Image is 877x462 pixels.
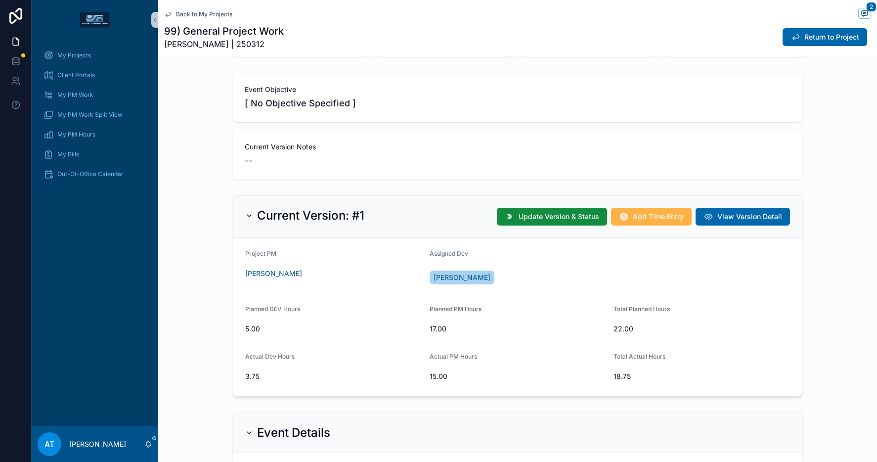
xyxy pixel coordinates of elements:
span: My PM Hours [57,131,95,139]
span: My Projects [57,51,91,59]
h2: Current Version: #1 [257,208,364,224]
a: Client Portals [38,66,152,84]
span: 17.00 [430,324,606,334]
span: Back to My Projects [176,10,232,18]
span: Update Version & Status [519,212,599,222]
span: My PM Work [57,91,93,99]
span: Current Version Notes [245,142,790,152]
span: My Bills [57,150,79,158]
a: My Bills [38,145,152,163]
h1: 99) General Project Work [164,24,284,38]
span: Return to Project [804,32,859,42]
span: 22.00 [614,324,790,334]
span: 2 [866,2,877,12]
span: AT [44,438,54,450]
h2: Event Details [257,425,330,441]
span: 18.75 [614,371,790,381]
a: Back to My Projects [164,10,232,18]
img: App logo [80,12,110,28]
span: 3.75 [245,371,422,381]
span: [PERSON_NAME] [434,273,490,282]
span: [ No Objective Specified ] [245,96,790,110]
span: Add Time Entry [633,212,684,222]
span: Project PM [245,250,276,257]
span: 15.00 [430,371,606,381]
span: 5.00 [245,324,422,334]
span: Assigned Dev [430,250,468,257]
a: My Projects [38,46,152,64]
span: Actual Dev Hours [245,353,295,360]
span: Event Objective [245,85,790,94]
a: [PERSON_NAME] [430,271,494,284]
span: View Version Detail [717,212,782,222]
span: Out-Of-Office Calendar [57,170,124,178]
span: Planned PM Hours [430,305,482,313]
a: My PM Hours [38,126,152,143]
a: My PM Work Split View [38,106,152,124]
button: Add Time Entry [611,208,692,226]
button: 2 [858,8,871,20]
span: [PERSON_NAME] | 250312 [164,38,284,50]
span: Total Actual Hours [614,353,665,360]
span: Actual PM Hours [430,353,477,360]
span: -- [245,154,253,168]
p: [PERSON_NAME] [69,439,126,449]
button: Return to Project [783,28,867,46]
a: My PM Work [38,86,152,104]
a: Out-Of-Office Calendar [38,165,152,183]
span: Total Planned Hours [614,305,670,313]
button: View Version Detail [696,208,790,226]
span: My PM Work Split View [57,111,123,119]
span: Client Portals [57,71,95,79]
span: Planned DEV Hours [245,305,300,313]
div: scrollable content [32,40,158,196]
button: Update Version & Status [497,208,607,226]
a: [PERSON_NAME] [245,269,302,278]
